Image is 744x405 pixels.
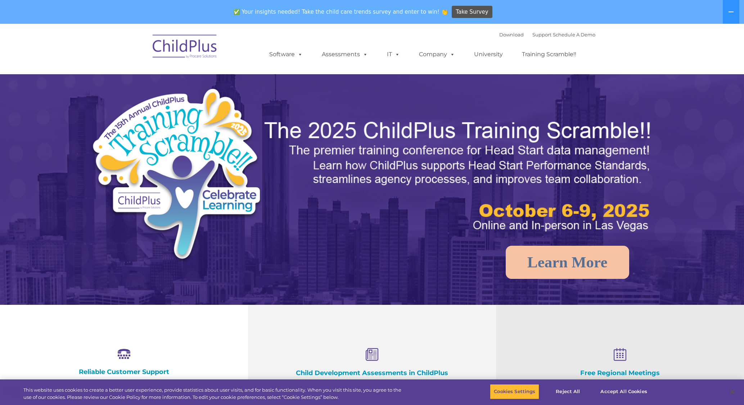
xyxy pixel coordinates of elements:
[725,384,740,400] button: Close
[467,47,510,62] a: University
[532,369,708,377] h4: Free Regional Meetings
[532,32,551,37] a: Support
[100,77,131,83] span: Phone number
[412,47,462,62] a: Company
[100,48,122,53] span: Last name
[149,30,221,66] img: ChildPlus by Procare Solutions
[506,246,629,279] a: Learn More
[499,32,595,37] font: |
[23,387,409,401] div: This website uses cookies to create a better user experience, provide statistics about user visit...
[456,6,488,18] span: Take Survey
[315,47,375,62] a: Assessments
[380,47,407,62] a: IT
[452,6,492,18] a: Take Survey
[262,47,310,62] a: Software
[545,384,590,399] button: Reject All
[596,384,651,399] button: Accept All Cookies
[36,368,212,376] h4: Reliable Customer Support
[515,47,583,62] a: Training Scramble!!
[553,32,595,37] a: Schedule A Demo
[490,384,539,399] button: Cookies Settings
[499,32,524,37] a: Download
[230,5,451,19] span: ✅ Your insights needed! Take the child care trends survey and enter to win! 👏
[284,369,460,377] h4: Child Development Assessments in ChildPlus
